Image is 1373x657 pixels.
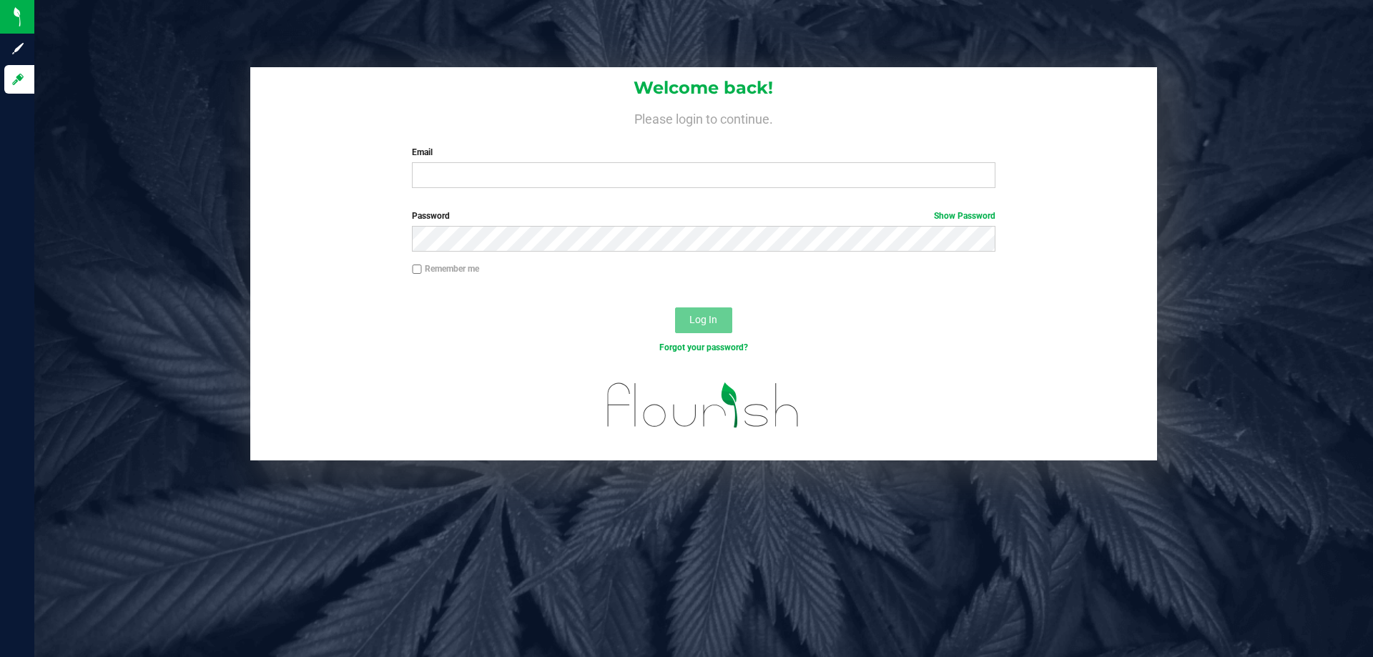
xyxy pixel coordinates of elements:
[412,211,450,221] span: Password
[675,307,732,333] button: Log In
[590,369,817,442] img: flourish_logo.svg
[934,211,995,221] a: Show Password
[250,79,1157,97] h1: Welcome back!
[412,262,479,275] label: Remember me
[250,109,1157,126] h4: Please login to continue.
[11,72,25,87] inline-svg: Log in
[412,265,422,275] input: Remember me
[689,314,717,325] span: Log In
[412,146,995,159] label: Email
[11,41,25,56] inline-svg: Sign up
[659,342,748,352] a: Forgot your password?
